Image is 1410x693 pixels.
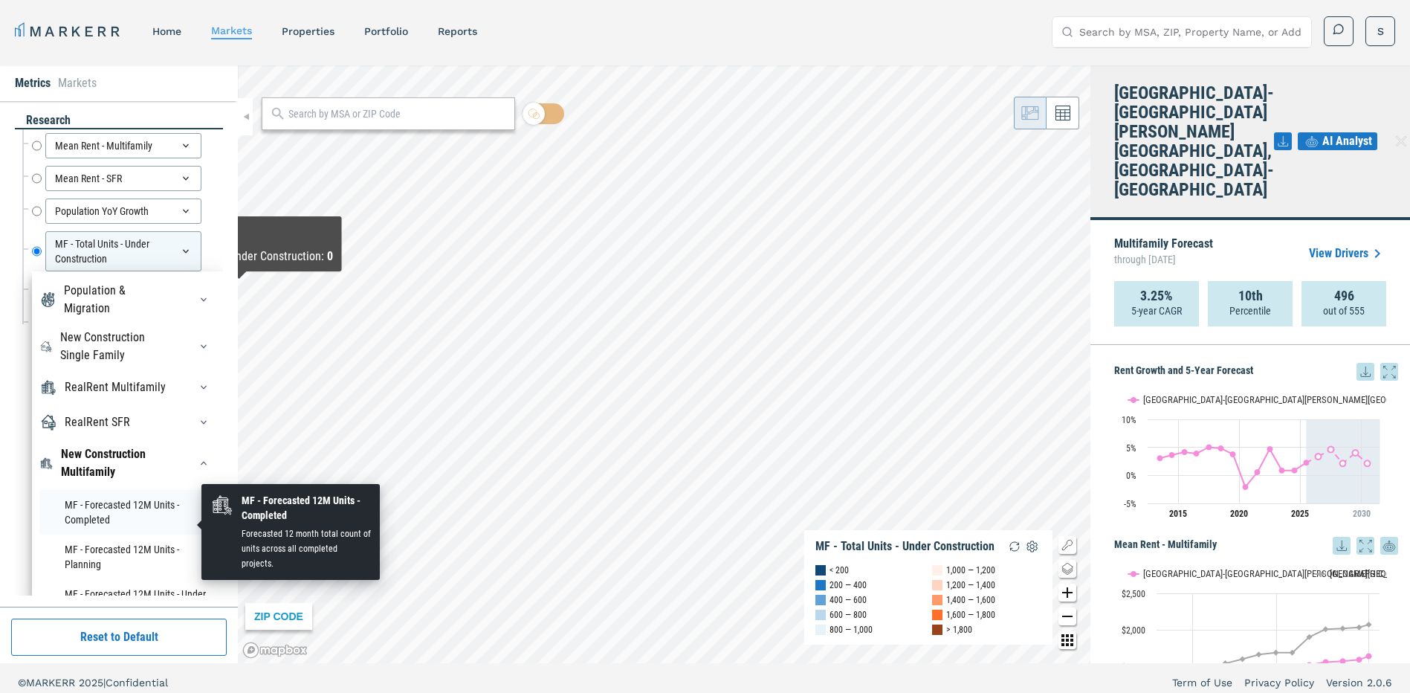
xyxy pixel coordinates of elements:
p: Multifamily Forecast [1114,238,1213,269]
button: Zoom out map button [1058,607,1076,625]
path: Wednesday, 28 Jun, 20:00, 5.03. Minneapolis-St. Paul-Bloomington, MN-WI. [1206,444,1212,450]
img: Reload Legend [1006,538,1023,555]
path: Tuesday, 14 Dec, 19:00, 1,904.16. USA. [1307,634,1313,640]
div: Population & Migration [64,282,171,318]
path: Friday, 28 Jun, 20:00, 2.13. Minneapolis-St. Paul-Bloomington, MN-WI. [1365,460,1371,466]
path: Wednesday, 14 Dec, 19:00, 2,011.85. USA. [1323,626,1329,632]
div: RealRent SFR [65,413,130,431]
h5: Mean Rent - Multifamily [1114,537,1398,555]
div: As of : [DATE] [145,236,333,248]
button: Change style map button [1058,560,1076,578]
div: ZIP CODE [245,603,312,630]
path: Monday, 14 Jul, 20:00, 2,075.34. USA. [1366,622,1372,628]
a: Term of Use [1172,675,1232,690]
path: Friday, 28 Jun, 20:00, 3.75. Minneapolis-St. Paul-Bloomington, MN-WI. [1230,451,1236,457]
path: Thursday, 14 Dec, 19:00, 1,603.44. USA. [1240,656,1246,662]
a: reports [438,25,477,37]
span: © [18,677,26,689]
path: Saturday, 14 Dec, 19:00, 1,691.12. USA. [1273,650,1279,656]
div: 400 — 600 [829,593,867,607]
path: Thursday, 14 Dec, 19:00, 1,575.7. Minneapolis-St. Paul-Bloomington, MN-WI. [1340,658,1346,664]
div: 1,400 — 1,600 [946,593,995,607]
p: 5-year CAGR [1131,303,1182,318]
path: Wednesday, 28 Jun, 20:00, 2.14. Minneapolis-St. Paul-Bloomington, MN-WI. [1340,460,1346,466]
svg: Interactive chart [1114,381,1387,529]
a: Version 2.0.6 [1326,675,1392,690]
a: markets [211,25,252,36]
div: MF - Total Units - Under Construction : [145,248,333,265]
button: Show Minneapolis-St. Paul-Bloomington, MN-WI [1128,568,1299,579]
p: out of 555 [1323,303,1365,318]
div: Forecasted 12 month total count of units across all completed projects. [242,526,371,571]
img: New Construction Multifamily [39,454,54,472]
div: New Construction Single Family [60,329,172,364]
path: Thursday, 14 Dec, 19:00, 2,021.91. USA. [1340,625,1346,631]
a: home [152,25,181,37]
h4: [GEOGRAPHIC_DATA]-[GEOGRAPHIC_DATA][PERSON_NAME][GEOGRAPHIC_DATA], [GEOGRAPHIC_DATA]-[GEOGRAPHIC_... [1114,83,1274,199]
path: Friday, 28 Jun, 20:00, 3.07. Minneapolis-St. Paul-Bloomington, MN-WI. [1157,455,1163,461]
div: MF - Total Units - Under Construction [815,539,995,554]
path: Saturday, 28 Jun, 20:00, 2.28. Minneapolis-St. Paul-Bloomington, MN-WI. [1304,460,1310,465]
input: Search by MSA or ZIP Code [288,106,507,122]
div: 200 — 400 [829,578,867,593]
button: RealRent SFRRealRent SFR [192,410,216,434]
path: Sunday, 28 Jun, 20:00, -2.07. Minneapolis-St. Paul-Bloomington, MN-WI. [1243,484,1249,490]
div: Map Tooltip Content [145,222,333,265]
a: View Drivers [1309,245,1386,262]
div: 600 — 800 [829,607,867,622]
input: Search by MSA, ZIP, Property Name, or Address [1079,17,1302,47]
div: New Construction Multifamily [61,445,171,481]
button: Zoom in map button [1058,584,1076,602]
span: S [1377,24,1384,39]
button: Population & MigrationPopulation & Migration [192,288,216,312]
text: $2,500 [1122,589,1145,599]
path: Monday, 14 Dec, 19:00, 1,690.98. USA. [1290,650,1296,656]
a: Mapbox logo [242,642,308,659]
span: AI Analyst [1322,132,1372,150]
li: Metrics [15,74,51,92]
h5: Rent Growth and 5-Year Forecast [1114,363,1398,381]
a: Privacy Policy [1244,675,1314,690]
a: MARKERR [15,21,123,42]
div: MF - Forecasted 12M Units - Completed [242,493,371,523]
text: 10% [1122,415,1136,425]
path: Saturday, 28 Jun, 20:00, 3.64. Minneapolis-St. Paul-Bloomington, MN-WI. [1169,452,1175,458]
div: 1,000 — 1,200 [946,563,995,578]
div: > 1,800 [946,622,972,637]
div: 1,600 — 1,800 [946,607,995,622]
span: 2025 | [79,677,106,689]
strong: 10th [1238,289,1263,303]
div: New Construction Single FamilyNew Construction Single Family [39,329,216,364]
div: Population & MigrationPopulation & Migration [39,282,216,318]
path: Wednesday, 14 Dec, 19:00, 1,546.19. USA. [1223,660,1229,666]
strong: 496 [1334,289,1354,303]
div: 55345 [145,222,333,236]
div: RealRent Multifamily [65,378,166,396]
tspan: 2025 [1291,509,1309,519]
img: Population & Migration [39,291,56,309]
tspan: 2015 [1169,509,1187,519]
text: 5% [1126,443,1136,454]
span: MARKERR [26,677,79,689]
img: New Construction Multifamily [210,493,234,517]
p: Percentile [1229,303,1271,318]
button: S [1365,16,1395,46]
a: Portfolio [364,25,408,37]
button: Show Minneapolis-St. Paul-Bloomington, MN-WI [1128,394,1299,405]
path: Thursday, 28 Jun, 20:00, 4.02. Minneapolis-St. Paul-Bloomington, MN-WI. [1353,450,1359,456]
path: Friday, 14 Dec, 19:00, 1,665.71. USA. [1256,651,1262,657]
path: Saturday, 14 Dec, 19:00, 2,037.17. USA. [1356,624,1362,630]
path: Tuesday, 28 Jun, 20:00, 4.7. Minneapolis-St. Paul-Bloomington, MN-WI. [1267,446,1273,452]
div: RealRent MultifamilyRealRent Multifamily [39,375,216,399]
div: Rent Growth and 5-Year Forecast. Highcharts interactive chart. [1114,381,1398,529]
div: research [15,112,223,129]
div: Mean Rent - SFR [45,166,201,191]
tspan: 2030 [1353,509,1371,519]
button: AI Analyst [1298,132,1377,150]
path: Sunday, 28 Jun, 20:00, 3.37. Minneapolis-St. Paul-Bloomington, MN-WI. [1316,454,1322,460]
text: [GEOGRAPHIC_DATA] [1330,568,1409,579]
div: RealRent SFRRealRent SFR [39,410,216,434]
path: Sunday, 28 Jun, 20:00, 4.16. Minneapolis-St. Paul-Bloomington, MN-WI. [1182,449,1188,455]
div: Mean Rent - Multifamily [45,133,201,158]
button: Show USA [1315,568,1346,579]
